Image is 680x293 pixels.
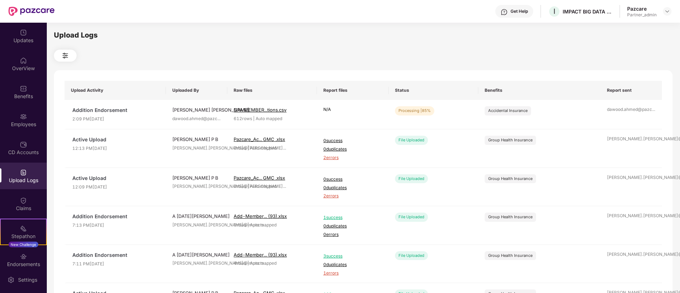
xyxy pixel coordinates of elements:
[323,176,382,183] span: 0 success
[607,106,656,113] div: dawood.ahmed@pazc
[607,136,656,142] div: [PERSON_NAME].[PERSON_NAME]@[PERSON_NAME]
[20,85,27,92] img: svg+xml;base64,PHN2ZyBpZD0iQmVuZWZpdHMiIHhtbG5zPSJodHRwOi8vd3d3LnczLm9yZy8yMDAwL3N2ZyIgd2lkdGg9Ij...
[172,222,221,229] div: [PERSON_NAME].[PERSON_NAME]@impacta
[488,176,533,182] div: Group Health Insurance
[172,213,221,220] div: A [DATE][PERSON_NAME]
[234,136,285,142] span: Pazcare_Ac... GMC .xlsx
[20,253,27,260] img: svg+xml;base64,PHN2ZyBpZD0iRW5kb3JzZW1lbnRzIiB4bWxucz0iaHR0cDovL3d3dy53My5vcmcvMjAwMC9zdmciIHdpZH...
[72,106,160,114] span: Addition Endorsement
[172,145,221,152] div: [PERSON_NAME].[PERSON_NAME]@[PERSON_NAME]
[601,81,662,100] th: Report sent
[501,9,508,16] img: svg+xml;base64,PHN2ZyBpZD0iSGVscC0zMngzMiIgeG1sbnM9Imh0dHA6Ly93d3cudzMub3JnLzIwMDAvc3ZnIiB3aWR0aD...
[172,136,221,143] div: [PERSON_NAME] P B
[72,174,160,182] span: Active Upload
[664,9,670,14] img: svg+xml;base64,PHN2ZyBpZD0iRHJvcGRvd24tMzJ4MzIiIHhtbG5zPSJodHRwOi8vd3d3LnczLm9yZy8yMDAwL3N2ZyIgd2...
[234,175,285,181] span: Pazcare_Ac... GMC .xlsx
[323,253,382,260] span: 3 success
[234,145,246,151] span: 2 rows
[323,261,382,268] span: 0 duplicates
[227,81,317,100] th: Raw files
[323,154,382,161] span: 2 errors
[234,252,287,258] span: Add-Member... (93).xlsx
[234,260,246,266] span: 4 rows
[488,137,533,143] div: Group Health Insurance
[72,261,160,267] span: 7:11 PM[DATE]
[72,251,160,259] span: Addition Endorsement
[488,214,533,220] div: Group Health Insurance
[172,251,221,258] div: A [DATE][PERSON_NAME]
[172,183,221,190] div: [PERSON_NAME].[PERSON_NAME]@[PERSON_NAME]
[323,193,382,199] span: 2 errors
[395,106,434,115] div: Processing
[478,81,601,100] th: Benefits
[20,141,27,148] img: svg+xml;base64,PHN2ZyBpZD0iQ0RfQWNjb3VudHMiIGRhdGEtbmFtZT0iQ0QgQWNjb3VudHMiIHhtbG5zPSJodHRwOi8vd3...
[234,107,286,113] span: GPA MEMBER...tions.csv
[247,145,249,151] span: |
[9,7,55,16] img: New Pazcare Logo
[323,106,382,113] p: N/A
[72,145,160,152] span: 12:13 PM[DATE]
[511,9,528,14] div: Get Help
[395,136,428,145] div: File Uploaded
[72,184,160,191] span: 12:09 PM[DATE]
[217,116,221,121] span: ...
[247,184,249,189] span: |
[20,225,27,232] img: svg+xml;base64,PHN2ZyB4bWxucz0iaHR0cDovL3d3dy53My5vcmcvMjAwMC9zdmciIHdpZHRoPSIyMSIgaGVpZ2h0PSIyMC...
[234,213,287,219] span: Add-Member... (93).xlsx
[72,136,160,143] span: Active Upload
[7,276,15,283] img: svg+xml;base64,PHN2ZyBpZD0iU2V0dGluZy0yMHgyMCIgeG1sbnM9Imh0dHA6Ly93d3cudzMub3JnLzIwMDAvc3ZnIiB3aW...
[72,222,160,229] span: 7:13 PM[DATE]
[395,174,428,183] div: File Uploaded
[16,276,39,283] div: Settings
[250,145,277,151] span: Auto mapped
[234,222,246,227] span: 1 rows
[9,242,38,247] div: New Challenge
[20,113,27,120] img: svg+xml;base64,PHN2ZyBpZD0iRW1wbG95ZWVzIiB4bWxucz0iaHR0cDovL3d3dy53My5vcmcvMjAwMC9zdmciIHdpZHRoPS...
[607,251,656,258] div: [PERSON_NAME].[PERSON_NAME]@impacta
[172,115,221,122] div: dawood.ahmed@pazc
[607,213,656,219] div: [PERSON_NAME].[PERSON_NAME]@impacta
[234,184,246,189] span: 2 rows
[166,81,227,100] th: Uploaded By
[420,108,431,113] span: | 85%
[317,81,389,100] th: Report files
[234,116,252,121] span: 612 rows
[250,260,277,266] span: Auto mapped
[250,222,277,227] span: Auto mapped
[323,137,382,144] span: 0 success
[488,253,533,259] div: Group Health Insurance
[72,116,160,123] span: 2:09 PM[DATE]
[607,174,656,181] div: [PERSON_NAME].[PERSON_NAME]@[PERSON_NAME]
[247,260,249,266] span: |
[652,107,655,112] span: ...
[20,57,27,64] img: svg+xml;base64,PHN2ZyBpZD0iSG9tZSIgeG1sbnM9Imh0dHA6Ly93d3cudzMub3JnLzIwMDAvc3ZnIiB3aWR0aD0iMjAiIG...
[65,81,166,100] th: Upload Activity
[395,251,428,260] div: File Uploaded
[250,184,277,189] span: Auto mapped
[395,213,428,221] div: File Uploaded
[389,81,478,100] th: Status
[1,233,46,240] div: Stepathon
[20,197,27,204] img: svg+xml;base64,PHN2ZyBpZD0iQ2xhaW0iIHhtbG5zPSJodHRwOi8vd3d3LnczLm9yZy8yMDAwL3N2ZyIgd2lkdGg9IjIwIi...
[627,12,657,18] div: Partner_admin
[323,185,382,191] span: 0 duplicates
[247,222,249,227] span: |
[20,29,27,36] img: svg+xml;base64,PHN2ZyBpZD0iVXBkYXRlZCIgeG1sbnM9Imh0dHA6Ly93d3cudzMub3JnLzIwMDAvc3ZnIiB3aWR0aD0iMj...
[72,213,160,220] span: Addition Endorsement
[323,270,382,277] span: 1 errors
[54,30,673,41] div: Upload Logs
[553,7,555,16] span: I
[563,8,612,15] div: IMPACT BIG DATA ANALYSIS PRIVATE LIMITED
[20,169,27,176] img: svg+xml;base64,PHN2ZyBpZD0iVXBsb2FkX0xvZ3MiIGRhdGEtbmFtZT0iVXBsb2FkIExvZ3MiIHhtbG5zPSJodHRwOi8vd3...
[172,260,221,267] div: [PERSON_NAME].[PERSON_NAME]@impacta
[256,116,282,121] span: Auto mapped
[323,223,382,230] span: 0 duplicates
[253,116,255,121] span: |
[627,5,657,12] div: Pazcare
[172,106,221,113] div: [PERSON_NAME] [PERSON_NAME]
[323,214,382,221] span: 1 success
[488,108,528,114] div: Accidental Insurance
[323,231,382,238] span: 0 errors
[172,174,221,181] div: [PERSON_NAME] P B
[61,51,69,60] img: svg+xml;base64,PHN2ZyB4bWxucz0iaHR0cDovL3d3dy53My5vcmcvMjAwMC9zdmciIHdpZHRoPSIyNCIgaGVpZ2h0PSIyNC...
